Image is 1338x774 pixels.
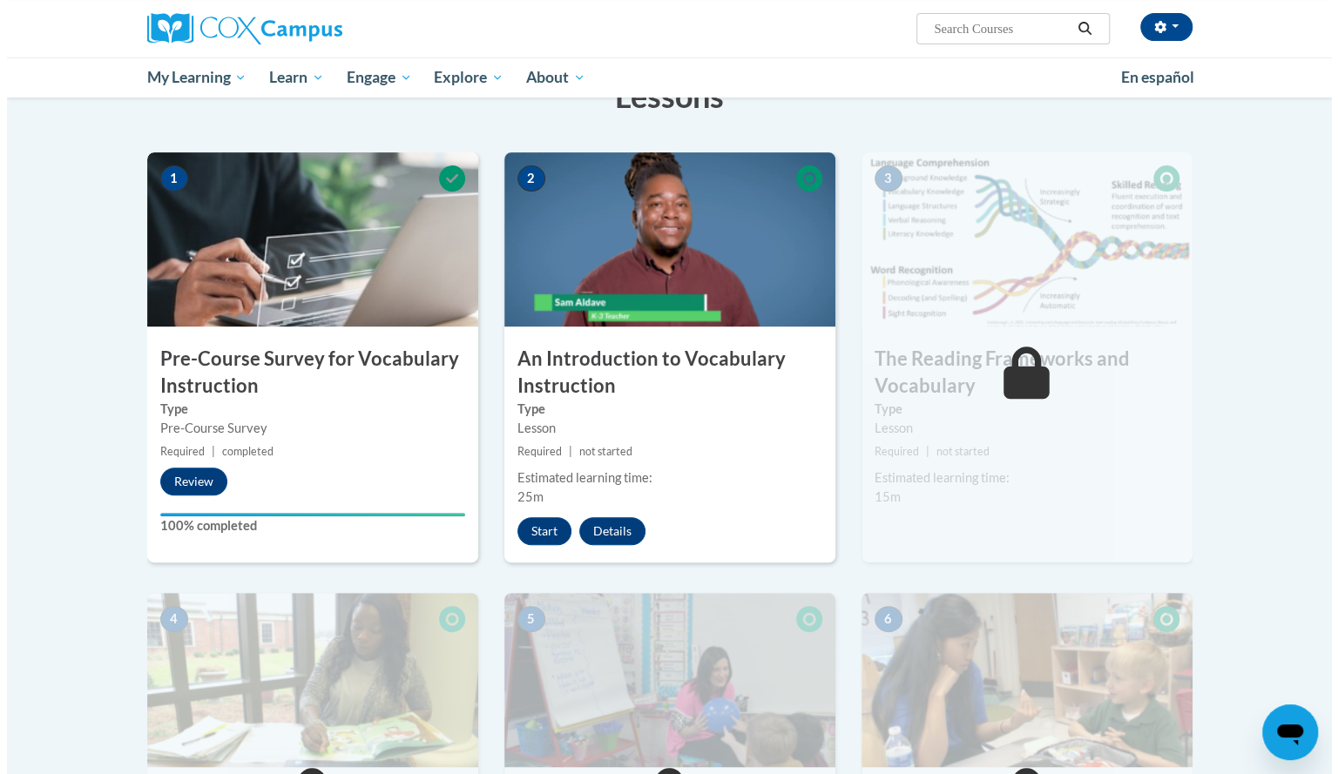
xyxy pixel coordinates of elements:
label: 100% completed [153,516,458,535]
a: My Learning [129,57,252,98]
input: Search Courses [925,18,1064,39]
span: Engage [340,67,405,88]
div: Estimated learning time: [868,468,1172,488]
span: 1 [153,165,181,192]
span: About [519,67,578,88]
span: | [205,445,208,458]
div: Pre-Course Survey [153,419,458,438]
span: completed [215,445,267,458]
h3: An Introduction to Vocabulary Instruction [497,346,828,400]
a: Cox Campus [140,13,471,44]
span: Required [510,445,555,458]
span: 2 [510,165,538,192]
div: Your progress [153,513,458,516]
a: Explore [416,57,508,98]
span: Learn [262,67,317,88]
button: Account Settings [1133,13,1186,41]
button: Search [1064,18,1091,39]
a: About [508,57,590,98]
img: Course Image [140,152,471,326]
span: 6 [868,606,895,632]
a: En español [1103,59,1199,96]
span: not started [929,445,983,458]
span: not started [572,445,625,458]
label: Type [153,400,458,419]
img: Course Image [855,152,1186,326]
label: Type [868,400,1172,419]
img: Course Image [497,152,828,326]
div: Main menu [114,57,1212,98]
img: Course Image [497,593,828,767]
span: 25m [510,489,537,504]
span: Required [153,445,198,458]
label: Type [510,400,815,419]
button: Start [510,517,564,545]
span: My Learning [139,67,240,88]
span: | [919,445,922,458]
a: Engage [328,57,416,98]
img: Course Image [855,593,1186,767]
span: 15m [868,489,894,504]
div: Lesson [510,419,815,438]
span: Explore [427,67,497,88]
span: 5 [510,606,538,632]
img: Course Image [140,593,471,767]
div: Estimated learning time: [510,468,815,488]
span: 3 [868,165,895,192]
span: 4 [153,606,181,632]
h3: The Reading Frameworks and Vocabulary [855,346,1186,400]
h3: Pre-Course Survey for Vocabulary Instruction [140,346,471,400]
span: Required [868,445,912,458]
iframe: Button to launch messaging window [1255,704,1311,760]
button: Review [153,468,220,495]
span: En español [1114,68,1187,86]
span: | [562,445,565,458]
a: Learn [251,57,328,98]
div: Lesson [868,419,1172,438]
button: Details [572,517,639,545]
img: Cox Campus [140,13,335,44]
